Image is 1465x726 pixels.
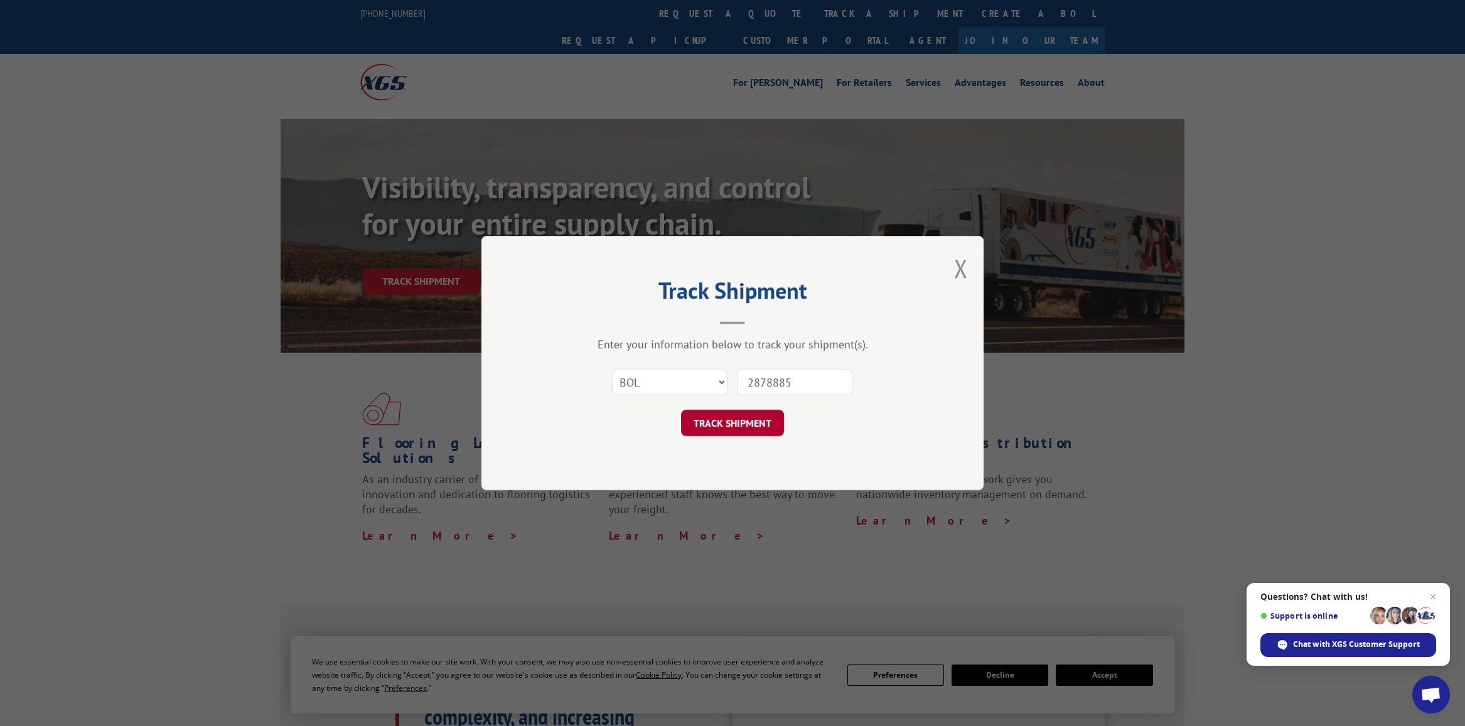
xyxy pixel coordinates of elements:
[1425,589,1441,604] span: Close chat
[1260,611,1366,621] span: Support is online
[544,282,921,306] h2: Track Shipment
[1293,639,1420,650] span: Chat with XGS Customer Support
[1260,633,1436,657] div: Chat with XGS Customer Support
[1260,592,1436,602] span: Questions? Chat with us!
[544,337,921,351] div: Enter your information below to track your shipment(s).
[681,410,784,436] button: TRACK SHIPMENT
[954,252,968,285] button: Close modal
[737,369,852,395] input: Number(s)
[1412,676,1450,713] div: Open chat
